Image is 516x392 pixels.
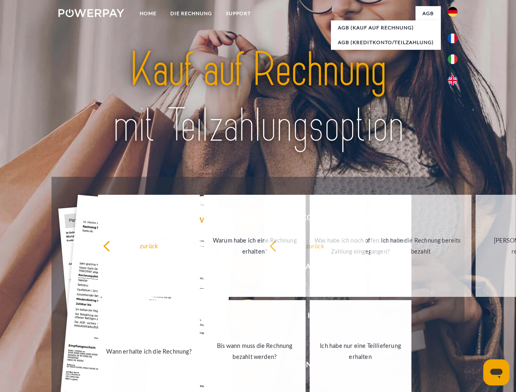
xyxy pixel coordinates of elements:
a: Home [133,6,163,21]
img: fr [448,33,458,43]
a: DIE RECHNUNG [163,6,219,21]
div: Bis wann muss die Rechnung bezahlt werden? [209,340,301,362]
a: AGB (Kauf auf Rechnung) [331,20,441,35]
a: SUPPORT [219,6,258,21]
div: zurück [103,240,195,251]
img: title-powerpay_de.svg [78,39,438,156]
iframe: Schaltfläche zum Öffnen des Messaging-Fensters [483,359,509,385]
div: Warum habe ich eine Rechnung erhalten? [209,235,301,257]
div: Ich habe nur eine Teillieferung erhalten [315,340,407,362]
img: en [448,76,458,85]
div: zurück [269,240,361,251]
img: logo-powerpay-white.svg [58,9,124,17]
div: Ich habe die Rechnung bereits bezahlt [375,235,467,257]
img: de [448,7,458,17]
a: AGB (Kreditkonto/Teilzahlung) [331,35,441,50]
div: Wann erhalte ich die Rechnung? [103,345,195,356]
a: agb [415,6,441,21]
img: it [448,54,458,64]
